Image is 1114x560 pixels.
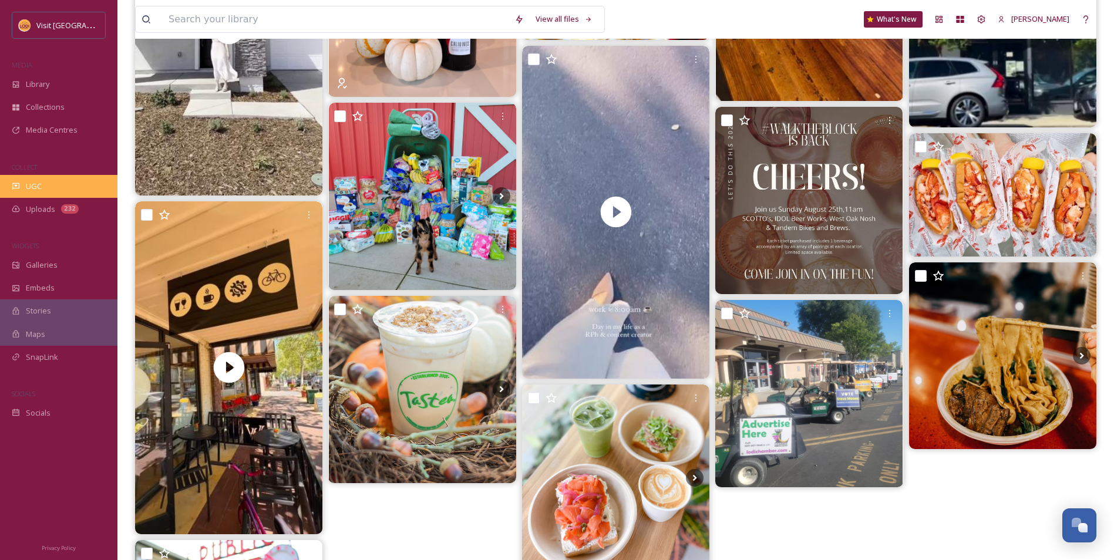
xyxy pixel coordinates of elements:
[135,201,322,534] video: Bikes + craft brews + craft coffee = tandem_bikes_and_brews in downtownlodi! 🚴‍♀️🍻☕️🍷 Discover lo...
[135,201,322,534] img: thumbnail
[12,389,35,398] span: SOCIALS
[26,79,49,90] span: Library
[61,204,79,214] div: 232
[26,282,55,294] span: Embeds
[36,19,127,31] span: Visit [GEOGRAPHIC_DATA]
[26,124,78,136] span: Media Centres
[163,6,509,32] input: Search your library
[26,329,45,340] span: Maps
[26,259,58,271] span: Galleries
[26,181,42,192] span: UGC
[19,19,31,31] img: Square%20Social%20Visit%20Lodi.png
[864,11,923,28] a: What's New
[12,60,32,69] span: MEDIA
[42,544,76,552] span: Privacy Policy
[329,296,516,483] img: ✨🍂𝑻𝒂𝒔𝒕𝒆𝒂 𝑺𝒂𝒄𝒓𝒂𝒎𝒆𝒏𝒕𝒐 𝒔𝒐𝒇𝒕 𝒐𝒑𝒆𝒏𝒊𝒏𝒈 (𝟸𝒏𝒅 𝒍𝒐𝒄𝒂𝒕𝒊𝒐𝒏) [𝚒𝚗𝚟𝚒𝚝𝚎]✨ drinktastea has welcomed back their sea...
[992,8,1075,31] a: [PERSON_NAME]
[26,407,51,419] span: Socials
[909,262,1096,449] img: ~ nyc day 1 & 2 food dump __ lil’ food dump of some bomb ny eats the last few days. having the be...
[1062,508,1096,542] button: Open Chat
[12,163,37,171] span: COLLECT
[715,300,903,487] img: Golf carts are ready and waiting to serve our vendors free coffee and donuts at 4:30am tomorrow m...
[329,103,516,290] img: THANK YOU to everyone who came both Sunday and Saturday for our Goat Baby Shower and for all the ...
[530,8,598,31] a: View all files
[26,204,55,215] span: Uploads
[12,241,39,250] span: WIDGETS
[909,133,1096,257] img: We’re opening at 12pm this Sunday to give you a little more time to get your lobster fix! cousins...
[522,46,709,379] video: [#AD] day in my life on a thursday as a rph & content creator: coffee, work, cycle, &dinner date ...
[26,352,58,363] span: SnapLink
[522,46,709,379] img: thumbnail
[715,107,903,294] img: #WalkTheBlock is back! Leave your hiking boots at home and get ready for a new “trail” in Downtow...
[26,102,65,113] span: Collections
[26,305,51,316] span: Stories
[42,540,76,554] a: Privacy Policy
[1011,14,1069,24] span: [PERSON_NAME]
